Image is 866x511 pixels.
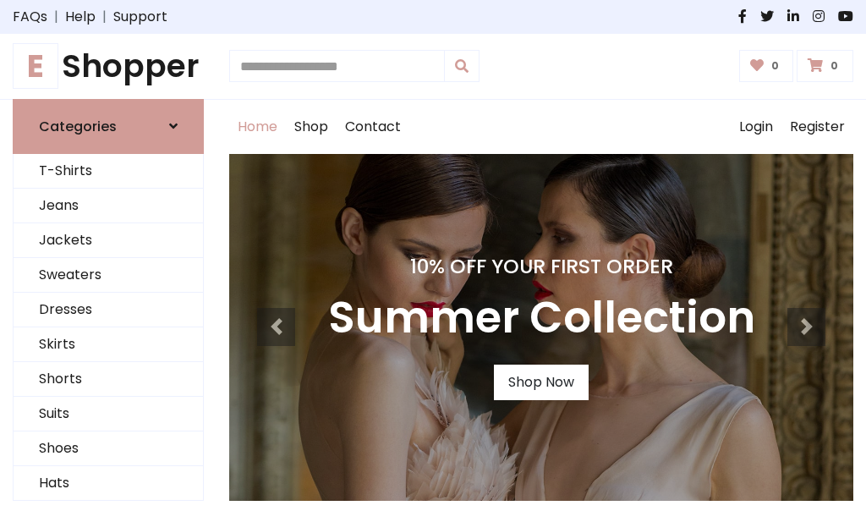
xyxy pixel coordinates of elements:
[286,100,337,154] a: Shop
[14,189,203,223] a: Jeans
[13,7,47,27] a: FAQs
[767,58,783,74] span: 0
[14,466,203,501] a: Hats
[14,327,203,362] a: Skirts
[797,50,853,82] a: 0
[13,99,204,154] a: Categories
[113,7,167,27] a: Support
[328,292,755,344] h3: Summer Collection
[47,7,65,27] span: |
[14,362,203,397] a: Shorts
[96,7,113,27] span: |
[13,47,204,85] h1: Shopper
[337,100,409,154] a: Contact
[13,47,204,85] a: EShopper
[14,431,203,466] a: Shoes
[328,255,755,278] h4: 10% Off Your First Order
[65,7,96,27] a: Help
[14,154,203,189] a: T-Shirts
[229,100,286,154] a: Home
[731,100,781,154] a: Login
[14,258,203,293] a: Sweaters
[781,100,853,154] a: Register
[14,293,203,327] a: Dresses
[14,397,203,431] a: Suits
[739,50,794,82] a: 0
[494,365,589,400] a: Shop Now
[13,43,58,89] span: E
[826,58,842,74] span: 0
[14,223,203,258] a: Jackets
[39,118,117,135] h6: Categories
